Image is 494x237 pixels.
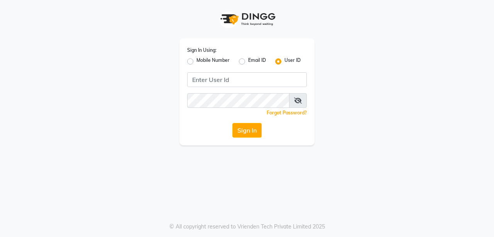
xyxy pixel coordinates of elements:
input: Username [187,72,307,87]
input: Username [187,93,289,108]
a: Forgot Password? [267,110,307,116]
label: Email ID [248,57,266,66]
label: Mobile Number [196,57,230,66]
label: User ID [284,57,301,66]
button: Sign In [232,123,262,138]
img: logo1.svg [216,8,278,31]
label: Sign In Using: [187,47,217,54]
